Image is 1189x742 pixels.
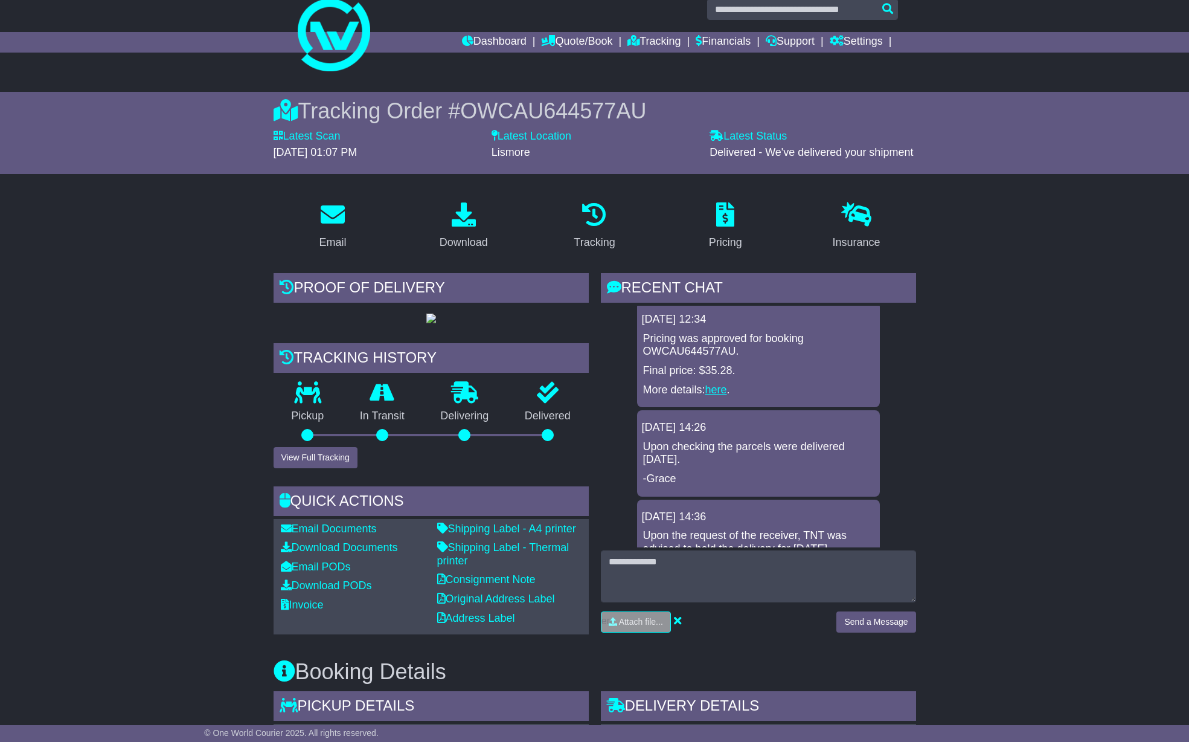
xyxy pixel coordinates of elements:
[643,332,874,358] p: Pricing was approved for booking OWCAU644577AU.
[833,234,880,251] div: Insurance
[437,612,515,624] a: Address Label
[423,410,507,423] p: Delivering
[642,421,875,434] div: [DATE] 14:26
[643,529,874,569] p: Upon the request of the receiver, TNT was advised to hold the delivery for [DATE]. Warehouse open...
[492,146,530,158] span: Lismore
[643,364,874,378] p: Final price: $35.28.
[311,198,354,255] a: Email
[574,234,615,251] div: Tracking
[709,234,742,251] div: Pricing
[566,198,623,255] a: Tracking
[705,384,727,396] a: here
[460,98,646,123] span: OWCAU644577AU
[710,146,913,158] span: Delivered - We've delivered your shipment
[836,611,915,633] button: Send a Message
[627,32,681,53] a: Tracking
[643,384,874,397] p: More details: .
[440,234,488,251] div: Download
[274,98,916,124] div: Tracking Order #
[281,523,377,535] a: Email Documents
[701,198,750,255] a: Pricing
[437,523,576,535] a: Shipping Label - A4 printer
[696,32,751,53] a: Financials
[342,410,423,423] p: In Transit
[710,130,787,143] label: Latest Status
[319,234,346,251] div: Email
[204,728,379,738] span: © One World Courier 2025. All rights reserved.
[462,32,527,53] a: Dashboard
[281,579,372,592] a: Download PODs
[281,599,324,611] a: Invoice
[601,273,916,306] div: RECENT CHAT
[281,541,398,553] a: Download Documents
[825,198,888,255] a: Insurance
[274,660,916,684] h3: Booking Details
[274,343,589,376] div: Tracking history
[437,541,569,567] a: Shipping Label - Thermal printer
[274,146,357,158] span: [DATE] 01:07 PM
[643,440,874,466] p: Upon checking the parcels were delivered [DATE].
[642,511,875,524] div: [DATE] 14:36
[643,473,874,486] p: -Grace
[426,314,436,323] img: GetPodImage
[274,691,589,724] div: Pickup Details
[601,691,916,724] div: Delivery Details
[274,410,342,423] p: Pickup
[492,130,571,143] label: Latest Location
[830,32,883,53] a: Settings
[274,486,589,519] div: Quick Actions
[507,410,589,423] p: Delivered
[437,573,536,586] a: Consignment Note
[274,130,341,143] label: Latest Scan
[642,313,875,326] div: [DATE] 12:34
[766,32,815,53] a: Support
[437,593,555,605] a: Original Address Label
[274,447,357,468] button: View Full Tracking
[541,32,612,53] a: Quote/Book
[281,561,351,573] a: Email PODs
[432,198,496,255] a: Download
[274,273,589,306] div: Proof of Delivery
